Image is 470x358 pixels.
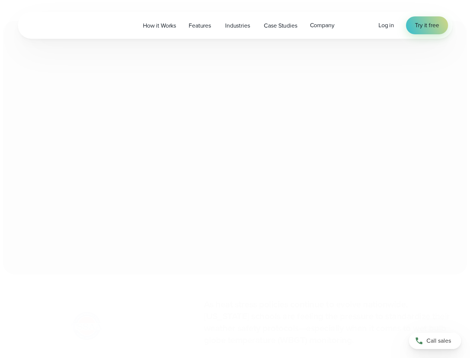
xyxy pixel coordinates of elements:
[378,21,394,29] span: Log in
[225,21,250,30] span: Industries
[143,21,176,30] span: How it Works
[137,18,182,33] a: How it Works
[310,21,335,30] span: Company
[426,336,451,345] span: Call sales
[415,21,439,30] span: Try it free
[189,21,211,30] span: Features
[264,21,297,30] span: Case Studies
[378,21,394,30] a: Log in
[258,18,303,33] a: Case Studies
[409,333,461,349] a: Call sales
[406,16,448,34] a: Try it free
